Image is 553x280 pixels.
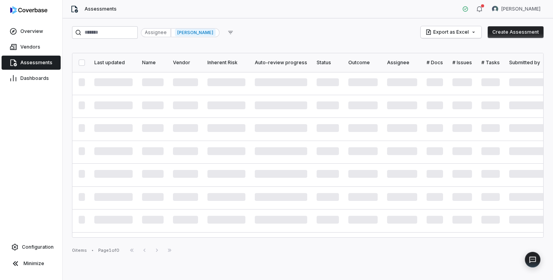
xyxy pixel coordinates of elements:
[10,6,47,14] img: logo-D7KZi-bG.svg
[452,60,472,66] div: # Issues
[509,60,548,66] div: Submitted by
[501,6,540,12] span: [PERSON_NAME]
[2,56,61,70] a: Assessments
[98,247,119,253] div: Page 1 of 0
[92,247,94,253] div: •
[3,256,59,271] button: Minimize
[173,60,198,66] div: Vendor
[141,28,171,37] div: Assignee
[481,60,500,66] div: # Tasks
[487,3,545,15] button: Sean Wozniak avatar[PERSON_NAME]
[348,60,378,66] div: Outcome
[23,260,44,267] span: Minimize
[317,60,339,66] div: Status
[94,60,133,66] div: Last updated
[175,29,216,36] span: [PERSON_NAME]
[2,71,61,85] a: Dashboards
[2,24,61,38] a: Overview
[3,240,59,254] a: Configuration
[20,28,43,34] span: Overview
[255,60,307,66] div: Auto-review progress
[142,60,164,66] div: Name
[85,6,117,12] span: Assessments
[20,44,40,50] span: Vendors
[20,75,49,81] span: Dashboards
[2,40,61,54] a: Vendors
[421,26,481,38] button: Export as Excel
[20,60,52,66] span: Assessments
[492,6,498,12] img: Sean Wozniak avatar
[387,60,417,66] div: Assignee
[171,28,220,37] div: [PERSON_NAME]
[488,26,544,38] button: Create Assessment
[427,60,443,66] div: # Docs
[72,247,87,253] div: 0 items
[22,244,54,250] span: Configuration
[207,60,245,66] div: Inherent Risk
